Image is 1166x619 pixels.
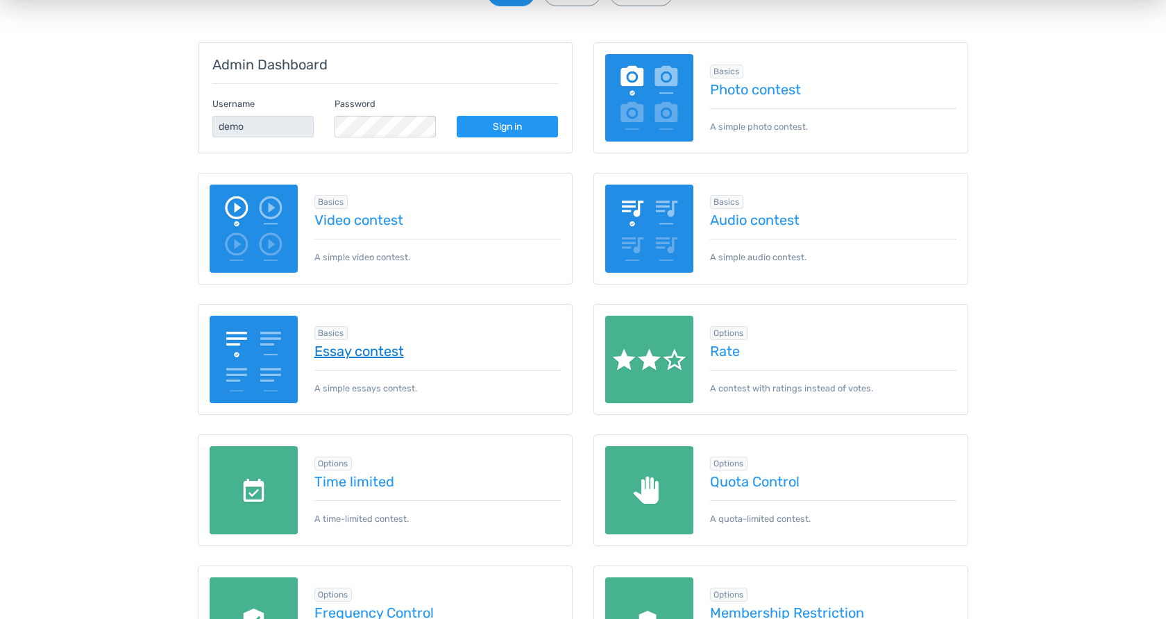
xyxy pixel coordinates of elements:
span: Browse all in Options [710,588,748,602]
a: Audio contest [710,212,957,228]
a: Quota Control [710,474,957,489]
p: A quota-limited contest. [710,500,957,525]
span: Browse all in Basics [314,195,348,209]
img: date-limited.png [210,446,298,534]
label: Password [335,97,375,110]
img: video-poll.png [210,185,298,273]
span: Browse all in Options [314,588,353,602]
img: audio-poll.png [605,185,693,273]
a: Rate [710,344,957,359]
a: Photo contest [710,82,957,97]
label: Username [212,97,255,110]
img: essay-contest.png [210,316,298,404]
a: Sign in [457,116,558,137]
p: A simple audio contest. [710,239,957,264]
a: Video contest [314,212,561,228]
span: Browse all in Basics [710,195,744,209]
h5: Admin Dashboard [212,57,558,72]
a: Time limited [314,474,561,489]
span: Browse all in Basics [314,326,348,340]
span: Browse all in Basics [710,65,744,78]
p: A contest with ratings instead of votes. [710,370,957,395]
span: Browse all in Options [710,326,748,340]
a: Essay contest [314,344,561,359]
img: rate.png [605,316,693,404]
p: A simple video contest. [314,239,561,264]
span: Browse all in Options [710,457,748,470]
p: A simple essays contest. [314,370,561,395]
p: A time-limited contest. [314,500,561,525]
p: A simple photo contest. [710,108,957,133]
img: quota-limited.png [605,446,693,534]
img: image-poll.png [605,54,693,142]
span: Browse all in Options [314,457,353,470]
